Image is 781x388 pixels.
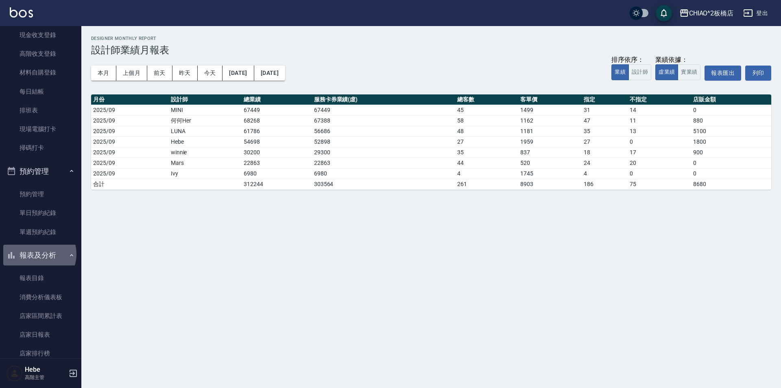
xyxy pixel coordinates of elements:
td: 8680 [691,179,771,189]
button: 上個月 [116,66,147,81]
button: 業績 [611,64,629,80]
button: 列印 [745,66,771,81]
a: 店家區間累計表 [3,307,78,325]
a: 現場電腦打卡 [3,120,78,138]
a: 預約管理 [3,185,78,204]
td: LUNA [169,126,242,136]
td: 0 [628,136,691,147]
button: [DATE] [223,66,254,81]
td: 67388 [312,115,455,126]
td: 2025/09 [91,136,169,147]
button: CHIAO^2板橋店 [676,5,737,22]
button: 預約管理 [3,161,78,182]
td: 22863 [242,158,312,168]
td: MINI [169,105,242,115]
td: 48 [455,126,518,136]
td: Ivy [169,168,242,179]
td: 900 [691,147,771,158]
a: 消費分析儀表板 [3,288,78,307]
td: winnie [169,147,242,158]
td: 2025/09 [91,126,169,136]
td: 6980 [242,168,312,179]
button: 報表匯出 [705,66,741,81]
td: 1499 [518,105,581,115]
td: 27 [582,136,628,147]
td: 2025/09 [91,158,169,168]
td: 11 [628,115,691,126]
button: 登出 [740,6,771,21]
a: 店家日報表 [3,325,78,344]
td: 4 [455,168,518,179]
td: 31 [582,105,628,115]
td: 1800 [691,136,771,147]
button: 設計師 [628,64,651,80]
button: 昨天 [172,66,198,81]
img: Person [7,365,23,381]
td: 何何Her [169,115,242,126]
button: 報表及分析 [3,245,78,266]
table: a dense table [91,94,771,190]
a: 店家排行榜 [3,344,78,363]
div: 排序依序： [611,56,651,64]
button: [DATE] [254,66,285,81]
td: 54698 [242,136,312,147]
td: 35 [455,147,518,158]
td: 261 [455,179,518,189]
td: 8903 [518,179,581,189]
a: 單週預約紀錄 [3,223,78,241]
td: Hebe [169,136,242,147]
td: 520 [518,158,581,168]
a: 單日預約紀錄 [3,204,78,222]
td: Mars [169,158,242,168]
td: 61786 [242,126,312,136]
td: 13 [628,126,691,136]
td: 0 [691,158,771,168]
td: 6980 [312,168,455,179]
td: 0 [691,105,771,115]
th: 總客數 [455,94,518,105]
h3: 設計師業績月報表 [91,44,771,56]
th: 指定 [582,94,628,105]
td: 35 [582,126,628,136]
td: 22863 [312,158,455,168]
td: 20 [628,158,691,168]
td: 880 [691,115,771,126]
button: 實業績 [678,64,700,80]
th: 月份 [91,94,169,105]
td: 312244 [242,179,312,189]
td: 68268 [242,115,312,126]
button: 虛業績 [655,64,678,80]
td: 17 [628,147,691,158]
td: 合計 [91,179,169,189]
td: 2025/09 [91,105,169,115]
div: CHIAO^2板橋店 [689,8,734,18]
td: 1181 [518,126,581,136]
a: 報表目錄 [3,269,78,287]
td: 303564 [312,179,455,189]
td: 30200 [242,147,312,158]
td: 29300 [312,147,455,158]
a: 掃碼打卡 [3,138,78,157]
p: 高階主管 [25,374,66,381]
td: 27 [455,136,518,147]
td: 186 [582,179,628,189]
td: 75 [628,179,691,189]
a: 材料自購登錄 [3,63,78,82]
th: 客單價 [518,94,581,105]
td: 44 [455,158,518,168]
td: 14 [628,105,691,115]
button: 今天 [198,66,223,81]
td: 4 [582,168,628,179]
td: 2025/09 [91,147,169,158]
img: Logo [10,7,33,18]
a: 現金收支登錄 [3,26,78,44]
td: 837 [518,147,581,158]
h2: Designer Monthly Report [91,36,771,41]
td: 18 [582,147,628,158]
td: 24 [582,158,628,168]
td: 1162 [518,115,581,126]
td: 2025/09 [91,115,169,126]
td: 1745 [518,168,581,179]
td: 52898 [312,136,455,147]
